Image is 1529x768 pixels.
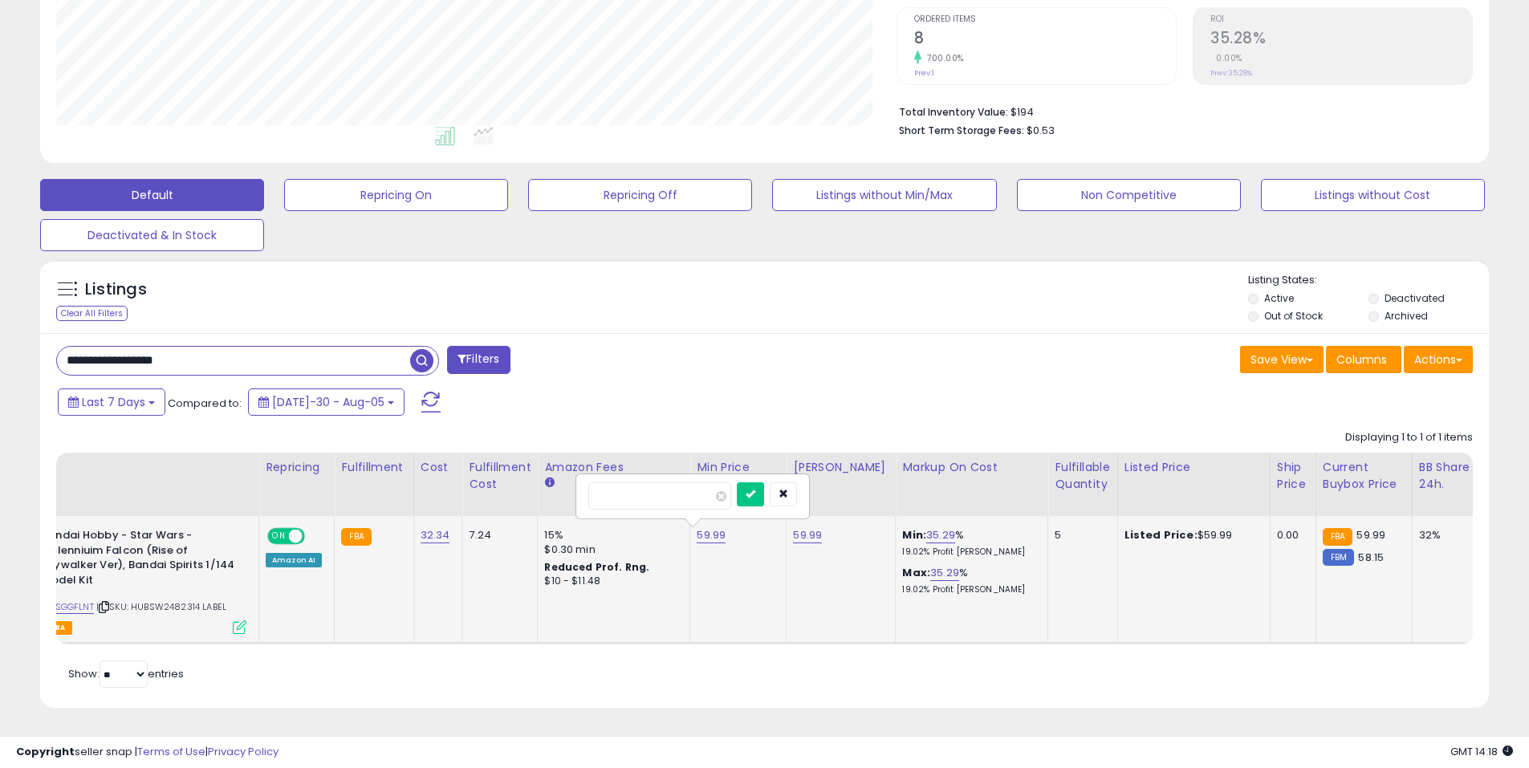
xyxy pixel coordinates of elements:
[697,459,779,476] div: Min Price
[544,560,649,574] b: Reduced Prof. Rng.
[2,459,252,476] div: Title
[1356,527,1385,542] span: 59.99
[1404,346,1473,373] button: Actions
[421,459,456,476] div: Cost
[1017,179,1241,211] button: Non Competitive
[914,15,1176,24] span: Ordered Items
[896,453,1048,516] th: The percentage added to the cost of goods (COGS) that forms the calculator for Min & Max prices.
[421,527,450,543] a: 32.34
[58,388,165,416] button: Last 7 Days
[921,52,964,64] small: 700.00%
[16,744,75,759] strong: Copyright
[902,528,1035,558] div: %
[266,459,327,476] div: Repricing
[899,105,1008,119] b: Total Inventory Value:
[1277,528,1303,542] div: 0.00
[1210,52,1242,64] small: 0.00%
[303,530,328,543] span: OFF
[1124,459,1263,476] div: Listed Price
[902,566,1035,595] div: %
[1210,29,1472,51] h2: 35.28%
[1385,291,1445,305] label: Deactivated
[914,29,1176,51] h2: 8
[1450,744,1513,759] span: 2025-08-14 14:18 GMT
[1248,273,1489,288] p: Listing States:
[793,527,822,543] a: 59.99
[1326,346,1401,373] button: Columns
[1264,309,1323,323] label: Out of Stock
[899,101,1461,120] li: $194
[1323,459,1405,493] div: Current Buybox Price
[269,530,289,543] span: ON
[772,179,996,211] button: Listings without Min/Max
[447,346,510,374] button: Filters
[284,179,508,211] button: Repricing On
[902,547,1035,558] p: 19.02% Profit [PERSON_NAME]
[469,528,525,542] div: 7.24
[902,459,1041,476] div: Markup on Cost
[902,527,926,542] b: Min:
[469,459,531,493] div: Fulfillment Cost
[1027,123,1055,138] span: $0.53
[1264,291,1294,305] label: Active
[1210,15,1472,24] span: ROI
[56,306,128,321] div: Clear All Filters
[544,542,677,557] div: $0.30 min
[68,666,184,681] span: Show: entries
[1124,528,1258,542] div: $59.99
[341,459,406,476] div: Fulfillment
[82,394,145,410] span: Last 7 Days
[1385,309,1428,323] label: Archived
[544,575,677,588] div: $10 - $11.48
[168,396,242,411] span: Compared to:
[1345,430,1473,445] div: Displaying 1 to 1 of 1 items
[902,565,930,580] b: Max:
[1240,346,1324,373] button: Save View
[1055,528,1104,542] div: 5
[16,745,279,760] div: seller snap | |
[266,553,322,567] div: Amazon AI
[1277,459,1309,493] div: Ship Price
[1210,68,1252,78] small: Prev: 35.28%
[528,179,752,211] button: Repricing Off
[85,278,147,301] h5: Listings
[96,600,226,613] span: | SKU: HUBSW2482314 LABEL
[793,459,889,476] div: [PERSON_NAME]
[1336,351,1387,368] span: Columns
[899,124,1024,137] b: Short Term Storage Fees:
[544,459,683,476] div: Amazon Fees
[40,179,264,211] button: Default
[248,388,405,416] button: [DATE]-30 - Aug-05
[341,528,371,546] small: FBA
[1358,550,1384,565] span: 58.15
[1419,528,1472,542] div: 32%
[1323,528,1352,546] small: FBA
[544,528,677,542] div: 15%
[930,565,959,581] a: 35.29
[902,584,1035,595] p: 19.02% Profit [PERSON_NAME]
[926,527,955,543] a: 35.29
[208,744,279,759] a: Privacy Policy
[1419,459,1478,493] div: BB Share 24h.
[914,68,934,78] small: Prev: 1
[272,394,384,410] span: [DATE]-30 - Aug-05
[42,528,237,591] b: Bandai Hobby - Star Wars - Millenniuim Falcon (Rise of Skywalker Ver), Bandai Spirits 1/144 Model...
[40,219,264,251] button: Deactivated & In Stock
[137,744,205,759] a: Terms of Use
[697,527,726,543] a: 59.99
[1261,179,1485,211] button: Listings without Cost
[39,600,94,614] a: B07SGGFLNT
[1323,549,1354,566] small: FBM
[1124,527,1198,542] b: Listed Price:
[45,621,72,635] span: FBA
[544,476,554,490] small: Amazon Fees.
[1055,459,1110,493] div: Fulfillable Quantity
